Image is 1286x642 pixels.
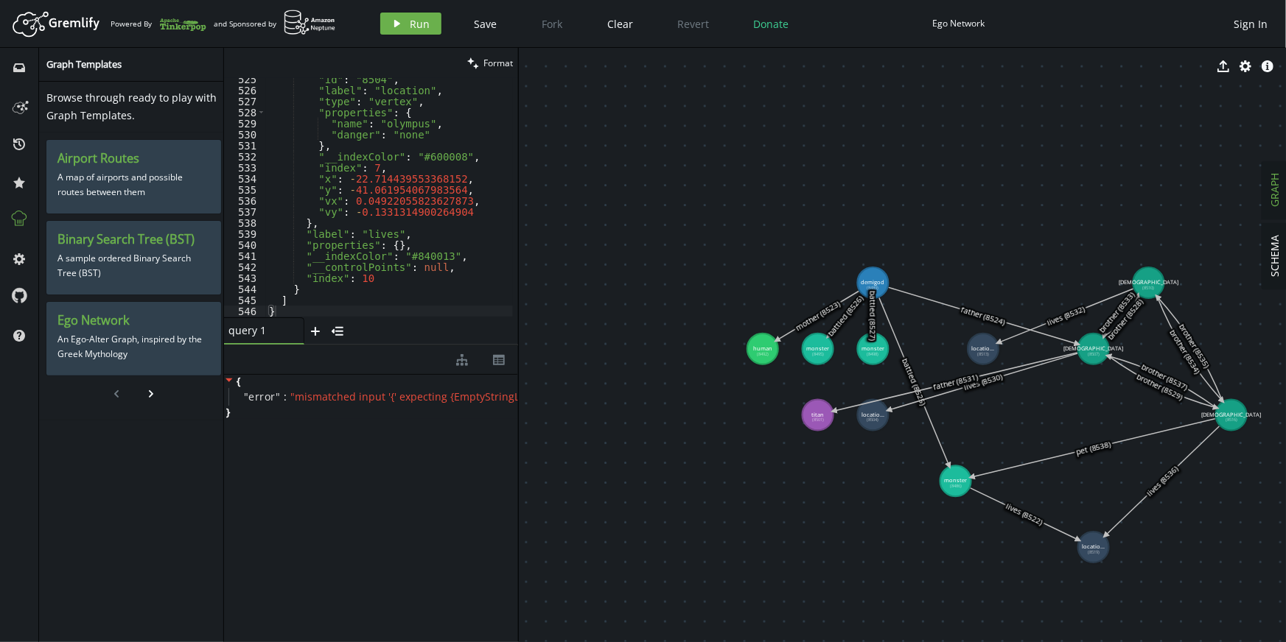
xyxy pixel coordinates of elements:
[291,389,570,403] span: " mismatched input '{' expecting {EmptyStringLiteral, 'g'} "
[276,389,281,403] span: "
[862,411,884,418] tspan: locatio...
[754,17,789,31] span: Donate
[678,17,710,31] span: Revert
[224,173,266,184] div: 534
[1234,17,1268,31] span: Sign In
[463,48,518,78] button: Format
[1268,236,1282,278] span: SCHEMA
[949,484,961,490] tspan: (8486)
[57,232,210,247] h3: Binary Search Tree (BST)
[224,228,266,239] div: 539
[944,477,967,484] tspan: monster
[224,406,230,419] span: }
[531,13,575,35] button: Fork
[861,278,884,286] tspan: demigod
[224,162,266,173] div: 533
[46,57,122,71] span: Graph Templates
[57,151,210,166] h3: Airport Routes
[224,272,266,283] div: 543
[1088,549,1100,555] tspan: (8519)
[862,345,884,352] tspan: monster
[224,261,266,272] div: 542
[57,166,210,203] p: A map of airports and possible routes between them
[228,324,287,337] span: query 1
[542,17,563,31] span: Fork
[57,313,210,328] h3: Ego Network
[224,140,266,151] div: 531
[284,390,287,403] span: :
[1226,13,1275,35] button: Sign In
[1082,543,1105,551] tspan: locatio...
[756,351,768,357] tspan: (8492)
[224,195,266,206] div: 536
[224,239,266,250] div: 540
[867,291,878,341] text: battled (8527)
[667,13,721,35] button: Revert
[224,306,266,317] div: 546
[743,13,800,35] button: Donate
[1119,278,1178,286] tspan: [DEMOGRAPHIC_DATA]
[752,345,772,352] tspan: human
[57,247,210,284] p: A sample ordered Binary Search Tree (BST)
[244,389,249,403] span: "
[224,217,266,228] div: 538
[224,118,266,129] div: 529
[224,283,266,294] div: 544
[1201,411,1261,418] tspan: [DEMOGRAPHIC_DATA]
[224,85,266,96] div: 526
[867,351,878,357] tspan: (8498)
[224,129,266,140] div: 530
[1074,439,1112,457] text: pet (8538)
[1142,285,1154,291] tspan: (8510)
[224,184,266,195] div: 535
[1268,174,1282,208] span: GRAPH
[1088,351,1100,357] tspan: (8507)
[597,13,645,35] button: Clear
[224,74,266,85] div: 525
[971,345,994,352] tspan: locatio...
[410,17,430,31] span: Run
[933,18,985,29] div: Ego Network
[224,151,266,162] div: 532
[284,10,336,35] img: AWS Neptune
[977,351,989,357] tspan: (8513)
[811,351,823,357] tspan: (8495)
[806,345,829,352] tspan: monster
[1226,417,1237,423] tspan: (8516)
[249,390,276,403] span: error
[932,372,979,392] text: father (8531)
[608,17,634,31] span: Clear
[214,10,336,38] div: and Sponsored by
[111,11,206,37] div: Powered By
[811,417,823,423] tspan: (8501)
[224,107,266,118] div: 528
[224,294,266,306] div: 545
[224,96,266,107] div: 527
[811,411,824,418] tspan: titan
[380,13,441,35] button: Run
[867,417,878,423] tspan: (8504)
[464,13,509,35] button: Save
[867,285,878,291] tspan: (8489)
[475,17,497,31] span: Save
[484,57,514,69] span: Format
[57,328,210,365] p: An Ego-Alter Graph, inspired by the Greek Mythology
[46,91,217,122] span: Browse through ready to play with Graph Templates.
[1063,345,1123,352] tspan: [DEMOGRAPHIC_DATA]
[224,250,266,261] div: 541
[224,206,266,217] div: 537
[237,375,240,388] span: {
